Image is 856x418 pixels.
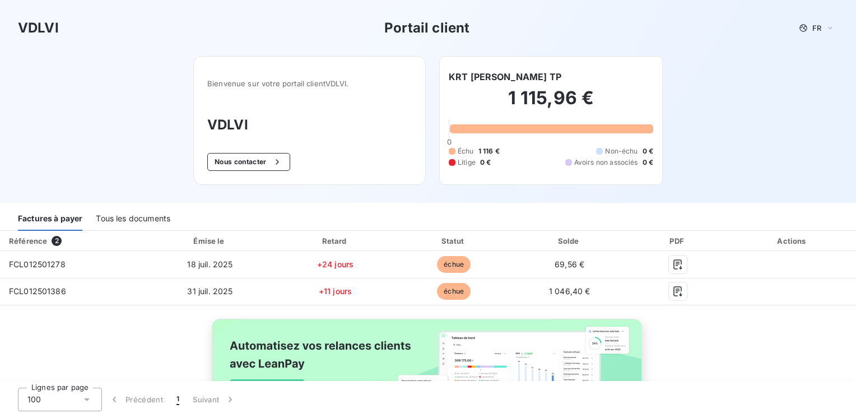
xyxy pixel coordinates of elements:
span: FCL012501278 [9,259,66,269]
span: Litige [458,157,476,168]
div: Statut [398,235,510,247]
h2: 1 115,96 € [449,87,653,120]
span: 1 046,40 € [549,286,590,296]
button: Suivant [186,388,243,411]
h3: VDLVI [18,18,59,38]
span: Échu [458,146,474,156]
span: 0 € [480,157,491,168]
span: Bienvenue sur votre portail client VDLVI . [207,79,412,88]
div: Émise le [147,235,273,247]
span: 0 [447,137,452,146]
span: +11 jours [319,286,352,296]
span: 1 [176,394,179,405]
span: 1 116 € [478,146,500,156]
span: 31 juil. 2025 [187,286,232,296]
span: 0 € [643,146,653,156]
span: 0 € [643,157,653,168]
span: Avoirs non associés [574,157,638,168]
span: Non-échu [605,146,638,156]
div: Factures à payer [18,207,82,231]
button: 1 [170,388,186,411]
span: FCL012501386 [9,286,66,296]
button: Précédent [102,388,170,411]
div: Référence [9,236,47,245]
span: 100 [27,394,41,405]
div: Solde [515,235,625,247]
div: PDF [629,235,727,247]
h6: KRT [PERSON_NAME] TP [449,70,561,83]
div: Retard [278,235,393,247]
span: échue [437,256,471,273]
span: 2 [52,236,62,246]
button: Nous contacter [207,153,290,171]
div: Tous les documents [96,207,170,231]
h3: Portail client [384,18,469,38]
span: +24 jours [317,259,353,269]
span: FR [812,24,821,32]
span: échue [437,283,471,300]
span: 18 juil. 2025 [187,259,232,269]
h3: VDLVI [207,115,412,135]
div: Actions [732,235,854,247]
span: 69,56 € [555,259,584,269]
